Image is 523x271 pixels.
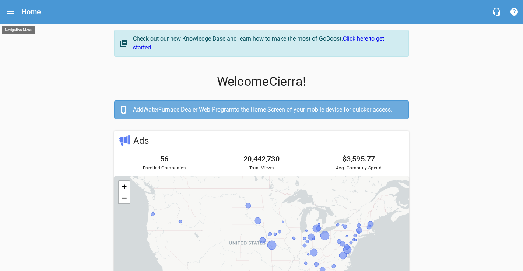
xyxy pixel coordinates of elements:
a: Ads [133,135,149,146]
a: Zoom in [119,181,130,192]
button: Live Chat [488,3,505,21]
span: + [122,182,127,191]
h6: Home [21,6,41,18]
h6: $3,595.77 [313,153,404,165]
span: Avg. Company Spend [313,165,404,172]
p: Welcome Cierra ! [114,74,409,89]
button: Support Portal [505,3,523,21]
div: Add WaterFurnace Dealer Web Program to the Home Screen of your mobile device for quicker access. [133,105,401,114]
span: Enrolled Companies [119,165,210,172]
h6: 56 [119,153,210,165]
span: − [122,193,127,202]
button: Open drawer [2,3,20,21]
h6: 20,442,730 [216,153,307,165]
span: Total Views [216,165,307,172]
a: Zoom out [119,192,130,203]
div: Check out our new Knowledge Base and learn how to make the most of GoBoost. [133,34,401,52]
a: AddWaterFurnace Dealer Web Programto the Home Screen of your mobile device for quicker access. [114,100,409,119]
